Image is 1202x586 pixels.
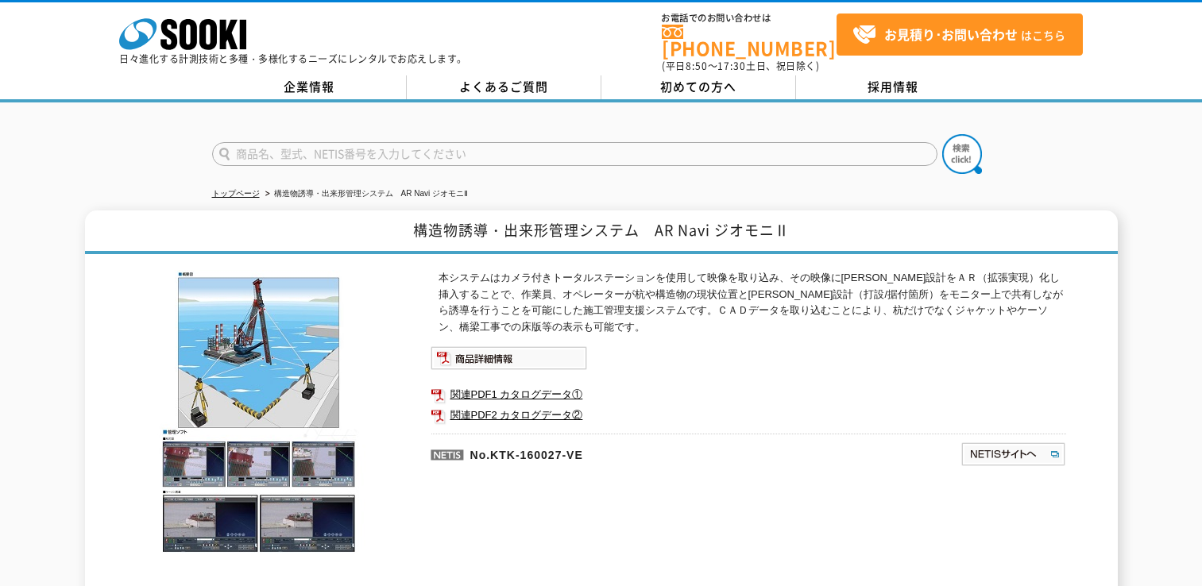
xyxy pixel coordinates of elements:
a: よくあるご質問 [407,75,601,99]
span: 17:30 [717,59,746,73]
strong: お見積り･お問い合わせ [884,25,1018,44]
a: [PHONE_NUMBER] [662,25,837,57]
p: No.KTK-160027-VE [431,434,807,472]
input: 商品名、型式、NETIS番号を入力してください [212,142,937,166]
span: (平日 ～ 土日、祝日除く) [662,59,819,73]
a: 関連PDF2 カタログデータ② [431,405,1066,426]
a: お見積り･お問い合わせはこちら [837,13,1083,56]
span: 8:50 [686,59,708,73]
li: 構造物誘導・出来形管理システム AR Navi ジオモニⅡ [262,186,468,202]
span: はこちら [852,23,1065,47]
a: 商品詳細情報システム [431,355,587,367]
a: トップページ [212,189,260,198]
span: 初めての方へ [660,78,736,95]
a: 企業情報 [212,75,407,99]
p: 本システムはカメラ付きトータルステーションを使用して映像を取り込み、その映像に[PERSON_NAME]設計をＡＲ（拡張実現）化し挿入することで、作業員、オペレーターが杭や構造物の現状位置と[P... [439,270,1066,336]
span: お電話でのお問い合わせは [662,13,837,23]
h1: 構造物誘導・出来形管理システム AR Navi ジオモニⅡ [85,210,1118,254]
img: btn_search.png [942,134,982,174]
p: 日々進化する計測技術と多種・多様化するニーズにレンタルでお応えします。 [119,54,467,64]
img: 商品詳細情報システム [431,346,587,370]
img: 構造物誘導・出来形管理システム AR Navi ジオモニⅡ [137,270,383,553]
img: NETISサイトへ [960,441,1066,467]
a: 関連PDF1 カタログデータ① [431,384,1066,405]
a: 採用情報 [796,75,991,99]
a: 初めての方へ [601,75,796,99]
